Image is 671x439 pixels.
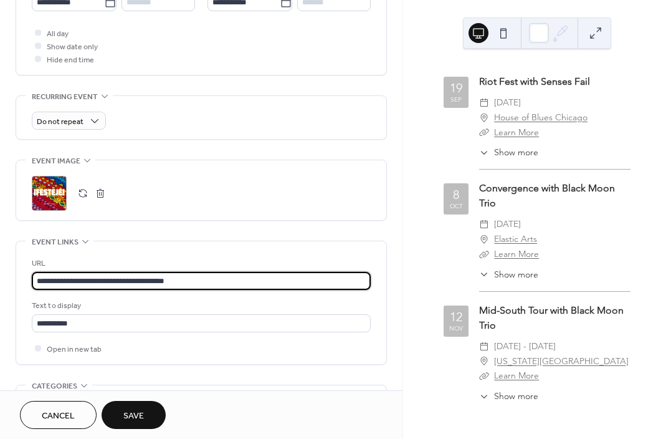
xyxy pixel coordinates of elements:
div: ​ [479,232,489,247]
div: ​ [479,125,489,140]
button: ​Show more [479,146,538,159]
span: Show more [494,146,538,159]
div: ​ [479,339,489,354]
div: Oct [450,203,463,210]
span: Save [123,410,144,423]
span: Show more [494,268,538,281]
a: Learn More [494,248,539,259]
button: Cancel [20,401,97,429]
div: Text to display [32,299,368,312]
div: ​ [479,390,489,403]
div: ​ [479,217,489,232]
button: ​Show more [479,390,538,403]
span: Open in new tab [47,343,102,356]
a: Riot Fest with Senses Fail [479,75,590,87]
span: Show more [494,390,538,403]
div: Sep [450,97,462,103]
span: [DATE] [494,217,521,232]
span: Categories [32,380,77,393]
span: Cancel [42,410,75,423]
a: House of Blues Chicago [494,110,588,125]
div: URL [32,257,368,270]
span: Event links [32,236,79,249]
div: 19 [450,82,462,94]
span: Recurring event [32,90,98,104]
div: ​ [479,354,489,369]
div: ​ [479,268,489,281]
span: Hide end time [47,54,94,67]
div: ​ [479,146,489,159]
button: ​Show more [479,268,538,281]
div: ​ [479,247,489,262]
span: [DATE] - [DATE] [494,339,556,354]
div: ; [32,176,67,211]
a: Convergence with Black Moon Trio [479,182,615,209]
a: Elastic Arts [494,232,537,247]
span: Show date only [47,41,98,54]
div: 8 [453,188,459,201]
div: 12 [450,311,462,323]
span: All day [47,27,69,41]
div: ​ [479,369,489,384]
span: [DATE] [494,95,521,110]
div: Nov [449,326,463,332]
a: Mid-South Tour with Black Moon Trio [479,304,624,331]
div: ​ [479,110,489,125]
a: Learn More [494,370,539,381]
div: ​ [479,95,489,110]
button: Save [102,401,166,429]
span: Event image [32,155,80,168]
span: Do not repeat [37,115,83,129]
a: [US_STATE][GEOGRAPHIC_DATA] [494,354,629,369]
a: Learn More [494,127,539,138]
